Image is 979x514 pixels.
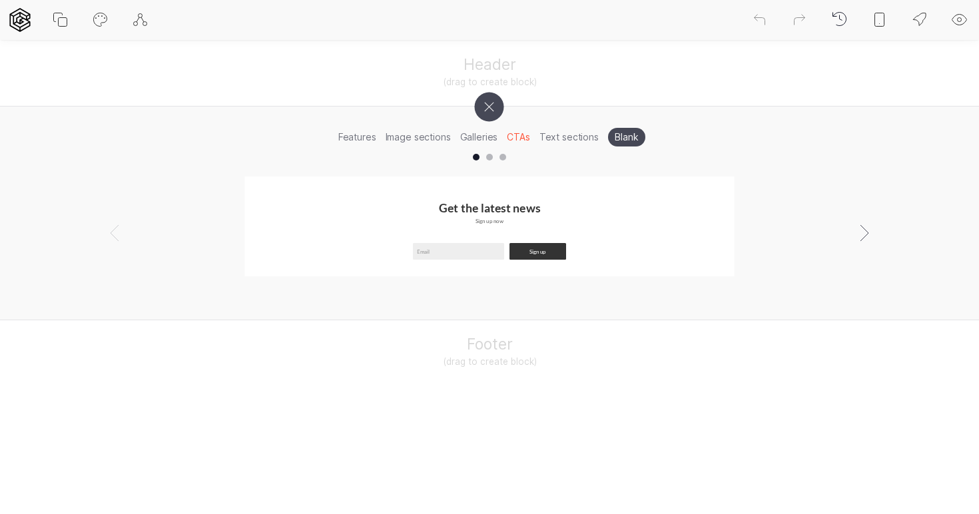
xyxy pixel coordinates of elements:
[334,127,381,147] li: Features
[831,11,847,29] div: Backups
[381,127,456,147] li: Image sections
[502,127,534,147] li: CTAs
[608,128,645,146] li: Blank
[456,127,503,147] li: Galleries
[413,217,566,225] p: Sign up now
[413,243,504,260] input: Email
[509,243,566,260] input: Sign up
[535,127,603,147] li: Text sections
[413,201,566,214] h1: Get the latest news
